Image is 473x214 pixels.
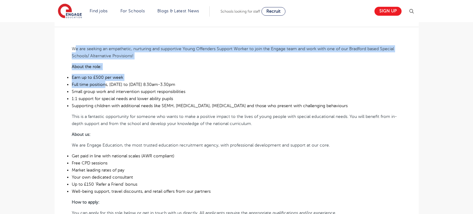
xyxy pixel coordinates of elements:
a: Find jobs [90,9,108,13]
li: Full time positions, [DATE] to [DATE] 8.30am-3.30pm [72,81,402,88]
a: Recruit [261,7,285,16]
p: We are seeking an empathetic, nurturing and supportive Young Offenders Support Worker to join the... [72,45,402,59]
li: Up to £150 ‘Refer a Friend’ bonus [72,181,402,188]
li: Supporting children with additional needs like SEMH, [MEDICAL_DATA], [MEDICAL_DATA] and those who... [72,102,402,109]
li: Small group work and intervention support responsibilities [72,88,402,95]
a: Blogs & Latest News [157,9,199,13]
li: Market leading rates of pay [72,167,402,174]
b: About the role: [72,64,102,69]
a: For Schools [120,9,145,13]
li: 1:1 support for special needs and lower ability pupils [72,95,402,102]
img: Engage Education [58,4,82,19]
a: Sign up [374,7,402,16]
p: We are Engage Education, the most trusted education recruitment agency, with professional develop... [72,142,402,149]
b: About us: [72,132,91,137]
span: Recruit [266,9,281,14]
span: Schools looking for staff [220,9,260,14]
li: Get paid in line with national scales (AWR compliant) [72,152,402,159]
li: Free CPD sessions [72,159,402,167]
b: How to apply: [72,200,99,204]
li: Earn up to £500 per week [72,74,402,81]
li: Your own dedicated consultant [72,174,402,181]
li: Well-being support, travel discounts, and retail offers from our partners [72,188,402,195]
p: This is a fantastic opportunity for someone who wants to make a positive impact to the lives of y... [72,113,402,127]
